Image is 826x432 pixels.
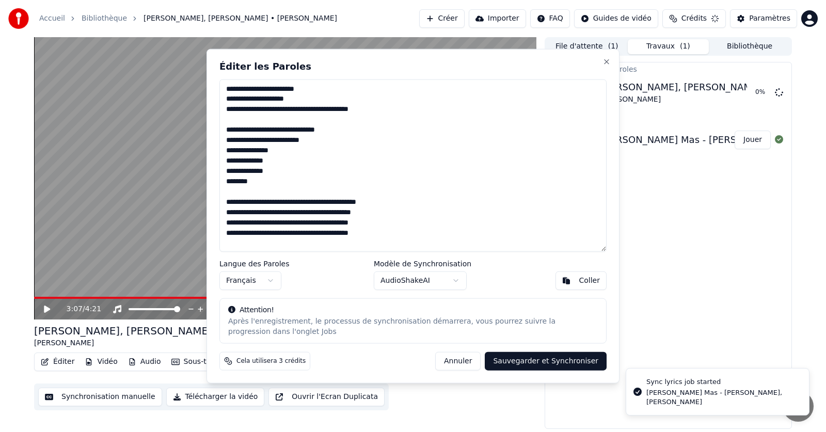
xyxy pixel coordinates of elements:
button: Annuler [435,352,481,371]
div: Attention! [228,305,598,315]
label: Langue des Paroles [219,260,290,267]
span: Cela utilisera 3 crédits [236,357,306,365]
div: Après l'enregistrement, le processus de synchronisation démarrera, vous pourrez suivre la progres... [228,316,598,337]
button: Sauvegarder et Synchroniser [485,352,607,371]
div: Coller [579,276,600,286]
button: Coller [555,271,607,290]
h2: Éditer les Paroles [219,61,607,71]
label: Modèle de Synchronisation [374,260,471,267]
